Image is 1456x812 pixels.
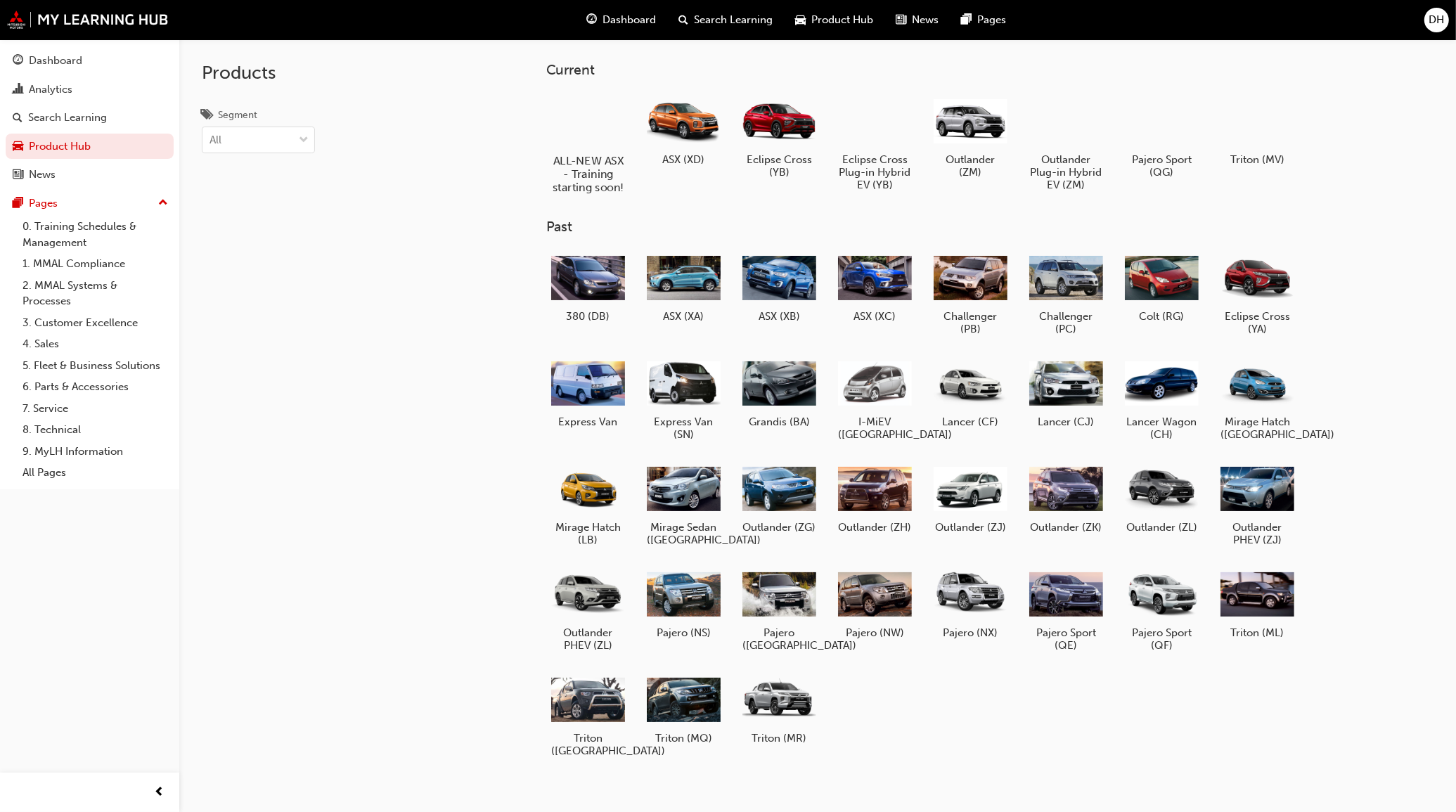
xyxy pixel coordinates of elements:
[6,162,174,188] a: News
[742,521,816,534] h5: Outlander (ZG)
[29,167,56,183] div: News
[668,6,785,34] a: search-iconSearch Learning
[1220,310,1294,335] h5: Eclipse Cross (YA)
[1120,458,1204,539] a: Outlander (ZL)
[6,134,174,160] a: Product Hub
[210,132,221,148] div: All
[546,669,631,763] a: Triton ([GEOGRAPHIC_DATA])
[551,626,625,652] h5: Outlander PHEV (ZL)
[929,247,1013,341] a: Challenger (PB)
[1125,153,1199,179] h5: Pajero Sport (QG)
[17,398,174,420] a: 7. Service
[833,563,917,645] a: Pajero (NW)
[885,6,951,34] a: news-iconNews
[838,626,912,639] h5: Pajero (NW)
[1024,563,1109,657] a: Pajero Sport (QE)
[679,11,689,29] span: search-icon
[546,247,631,328] a: 380 (DB)
[934,310,1007,335] h5: Challenger (PB)
[1429,12,1445,28] span: DH
[742,310,816,323] h5: ASX (XB)
[838,415,912,441] h5: I-MiEV ([GEOGRAPHIC_DATA])
[29,195,58,212] div: Pages
[934,153,1007,179] h5: Outlander (ZM)
[962,11,972,29] span: pages-icon
[1120,247,1204,328] a: Colt (RG)
[17,312,174,334] a: 3. Customer Excellence
[737,669,822,750] a: Triton (MR)
[1024,352,1109,434] a: Lancer (CJ)
[546,89,631,196] a: ALL-NEW ASX - Training starting soon!
[742,415,816,428] h5: Grandis (BA)
[838,310,912,323] h5: ASX (XC)
[6,105,174,131] a: Search Learning
[1024,89,1109,196] a: Outlander Plug-in Hybrid EV (ZM)
[6,45,174,191] button: DashboardAnalyticsSearch LearningProduct HubNews
[812,12,874,28] span: Product Hub
[1424,8,1449,32] button: DH
[1125,310,1199,323] h5: Colt (RG)
[647,415,721,441] h5: Express Van (SN)
[17,355,174,377] a: 5. Fleet & Business Solutions
[1216,458,1300,552] a: Outlander PHEV (ZJ)
[737,563,822,657] a: Pajero ([GEOGRAPHIC_DATA])
[642,458,726,552] a: Mirage Sedan ([GEOGRAPHIC_DATA])
[785,6,885,34] a: car-iconProduct Hub
[17,376,174,398] a: 6. Parts & Accessories
[13,198,23,210] span: pages-icon
[299,131,309,150] span: down-icon
[6,77,174,103] a: Analytics
[1220,153,1294,166] h5: Triton (MV)
[1216,563,1300,645] a: Triton (ML)
[551,732,625,757] h5: Triton ([GEOGRAPHIC_DATA])
[13,84,23,96] span: chart-icon
[29,53,82,69] div: Dashboard
[742,732,816,745] h5: Triton (MR)
[838,153,912,191] h5: Eclipse Cross Plug-in Hybrid EV (YB)
[587,11,598,29] span: guage-icon
[155,784,165,801] span: prev-icon
[551,310,625,323] h5: 380 (DB)
[934,626,1007,639] h5: Pajero (NX)
[17,333,174,355] a: 4. Sales
[17,462,174,484] a: All Pages
[742,626,816,652] h5: Pajero ([GEOGRAPHIC_DATA])
[1220,415,1294,441] h5: Mirage Hatch ([GEOGRAPHIC_DATA])
[1029,153,1103,191] h5: Outlander Plug-in Hybrid EV (ZM)
[913,12,939,28] span: News
[647,732,721,745] h5: Triton (MQ)
[838,521,912,534] h5: Outlander (ZH)
[929,563,1013,645] a: Pajero (NX)
[742,153,816,179] h5: Eclipse Cross (YB)
[833,458,917,539] a: Outlander (ZH)
[1125,415,1199,441] h5: Lancer Wagon (CH)
[833,352,917,446] a: I-MiEV ([GEOGRAPHIC_DATA])
[929,458,1013,539] a: Outlander (ZJ)
[695,12,773,28] span: Search Learning
[1216,89,1300,171] a: Triton (MV)
[28,110,107,126] div: Search Learning
[929,89,1013,183] a: Outlander (ZM)
[17,441,174,463] a: 9. MyLH Information
[737,247,822,328] a: ASX (XB)
[13,55,23,67] span: guage-icon
[978,12,1007,28] span: Pages
[7,11,169,29] img: mmal
[549,154,627,194] h5: ALL-NEW ASX - Training starting soon!
[13,169,23,181] span: news-icon
[158,194,168,212] span: up-icon
[576,6,668,34] a: guage-iconDashboard
[1029,521,1103,534] h5: Outlander (ZK)
[896,11,907,29] span: news-icon
[1029,626,1103,652] h5: Pajero Sport (QE)
[642,563,726,645] a: Pajero (NS)
[647,521,721,546] h5: Mirage Sedan ([GEOGRAPHIC_DATA])
[6,191,174,217] button: Pages
[1216,352,1300,446] a: Mirage Hatch ([GEOGRAPHIC_DATA])
[647,153,721,166] h5: ASX (XD)
[13,112,22,124] span: search-icon
[642,247,726,328] a: ASX (XA)
[17,275,174,312] a: 2. MMAL Systems & Processes
[218,108,257,122] div: Segment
